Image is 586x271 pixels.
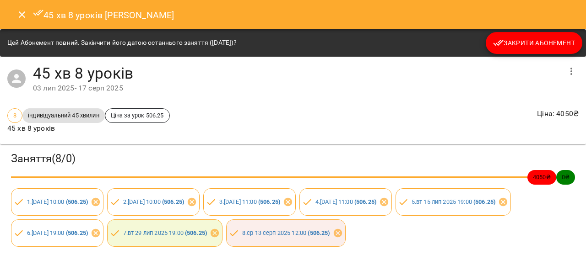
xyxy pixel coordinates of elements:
a: 5.вт 15 лип 2025 19:00 (506.25) [412,198,496,205]
button: Close [11,4,33,26]
div: 1.[DATE] 10:00 (506.25) [11,188,103,216]
b: ( 506.25 ) [162,198,184,205]
a: 1.[DATE] 10:00 (506.25) [27,198,88,205]
div: 5.вт 15 лип 2025 19:00 (506.25) [396,188,511,216]
h3: Заняття ( 8 / 0 ) [11,152,575,166]
div: 6.[DATE] 19:00 (506.25) [11,219,103,247]
b: ( 506.25 ) [354,198,376,205]
b: ( 506.25 ) [308,229,330,236]
p: Ціна : 4050 ₴ [537,108,579,119]
a: 8.ср 13 серп 2025 12:00 (506.25) [242,229,330,236]
div: Цей Абонемент повний. Закінчити його датою останнього заняття ([DATE])? [7,35,237,51]
a: 7.вт 29 лип 2025 19:00 (506.25) [123,229,207,236]
div: 03 лип 2025 - 17 серп 2025 [33,83,560,94]
span: Закрити Абонемент [493,37,575,48]
div: 2.[DATE] 10:00 (506.25) [107,188,200,216]
b: ( 506.25 ) [66,198,88,205]
h4: 45 хв 8 уроків [33,64,560,83]
h6: 45 хв 8 уроків [PERSON_NAME] [33,7,174,22]
span: 0 ₴ [556,173,575,181]
b: ( 506.25 ) [185,229,207,236]
div: 7.вт 29 лип 2025 19:00 (506.25) [107,219,222,247]
div: 8.ср 13 серп 2025 12:00 (506.25) [226,219,345,247]
span: 4050 ₴ [527,173,556,181]
a: 2.[DATE] 10:00 (506.25) [123,198,184,205]
a: 6.[DATE] 19:00 (506.25) [27,229,88,236]
span: Ціна за урок 506.25 [105,111,169,120]
b: ( 506.25 ) [258,198,280,205]
a: 3.[DATE] 11:00 (506.25) [219,198,280,205]
span: індивідуальний 45 хвилин [22,111,105,120]
button: Закрити Абонемент [486,32,582,54]
b: ( 506.25 ) [473,198,495,205]
span: 8 [8,111,22,120]
p: 45 хв 8 уроків [7,123,170,134]
a: 4.[DATE] 11:00 (506.25) [315,198,376,205]
b: ( 506.25 ) [66,229,88,236]
div: 4.[DATE] 11:00 (506.25) [299,188,392,216]
div: 3.[DATE] 11:00 (506.25) [203,188,296,216]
